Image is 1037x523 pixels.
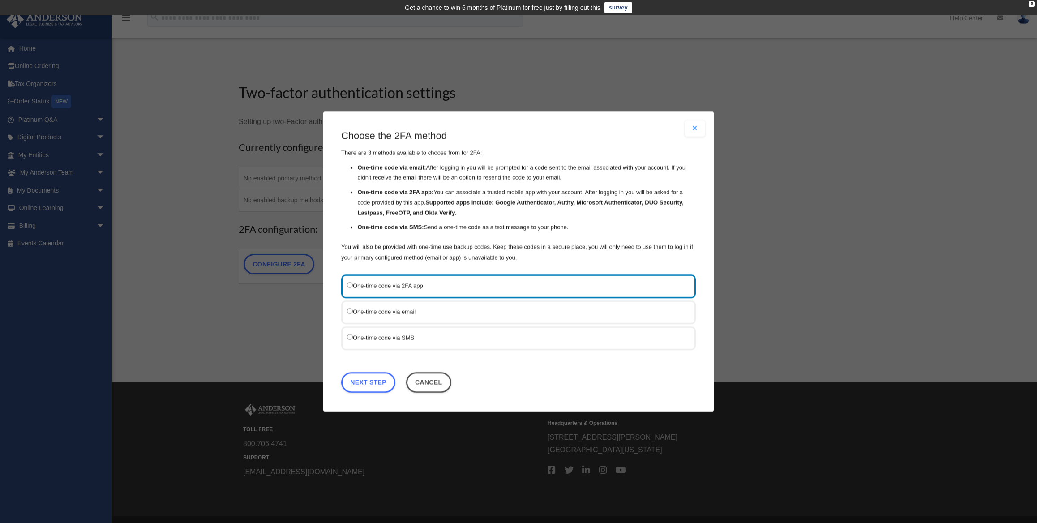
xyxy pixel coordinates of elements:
label: One-time code via email [347,306,681,317]
label: One-time code via SMS [347,332,681,343]
strong: One-time code via email: [357,164,426,171]
div: close [1029,1,1035,7]
button: Close this dialog window [406,372,451,393]
li: Send a one-time code as a text message to your phone. [357,223,696,233]
strong: Supported apps include: Google Authenticator, Authy, Microsoft Authenticator, DUO Security, Lastp... [357,199,683,216]
input: One-time code via 2FA app [347,282,353,288]
label: One-time code via 2FA app [347,280,681,292]
div: There are 3 methods available to choose from for 2FA: [341,129,696,263]
a: Next Step [341,372,395,393]
strong: One-time code via SMS: [357,224,424,231]
a: survey [604,2,632,13]
li: After logging in you will be prompted for a code sent to the email associated with your account. ... [357,163,696,184]
button: Close modal [685,120,705,137]
input: One-time code via SMS [347,334,353,340]
p: You will also be provided with one-time use backup codes. Keep these codes in a secure place, you... [341,242,696,263]
h3: Choose the 2FA method [341,129,696,143]
li: You can associate a trusted mobile app with your account. After logging in you will be asked for ... [357,188,696,218]
strong: One-time code via 2FA app: [357,189,433,196]
input: One-time code via email [347,308,353,314]
div: Get a chance to win 6 months of Platinum for free just by filling out this [405,2,600,13]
